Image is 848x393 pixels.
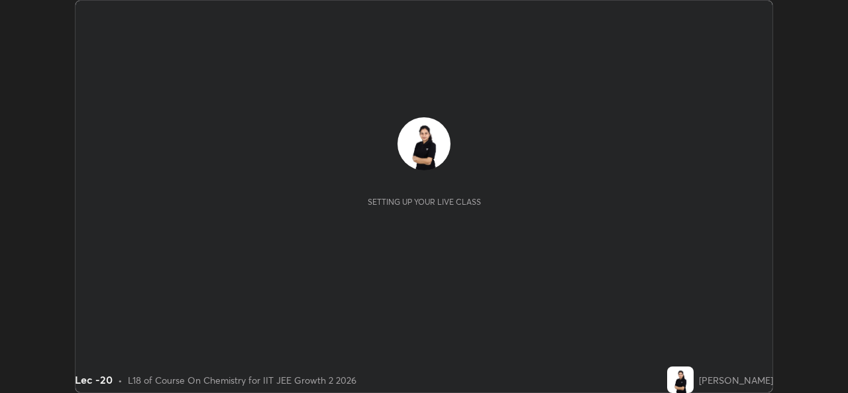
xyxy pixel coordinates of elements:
img: f0abc145afbb4255999074184a468336.jpg [397,117,450,170]
div: L18 of Course On Chemistry for IIT JEE Growth 2 2026 [128,373,356,387]
div: • [118,373,123,387]
div: Lec -20 [75,372,113,388]
div: Setting up your live class [368,197,481,207]
div: [PERSON_NAME] [699,373,773,387]
img: f0abc145afbb4255999074184a468336.jpg [667,366,694,393]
